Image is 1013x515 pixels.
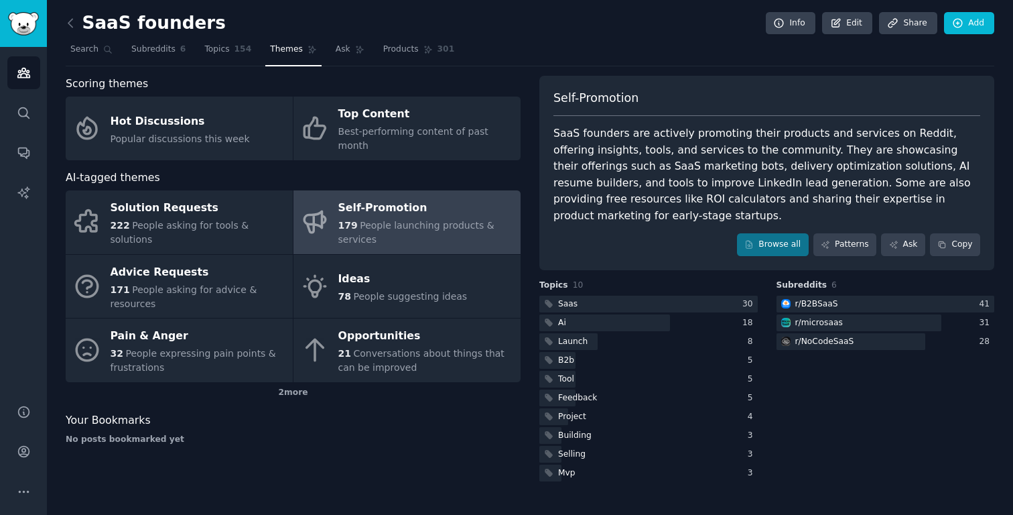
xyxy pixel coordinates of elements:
div: 5 [748,392,758,404]
img: microsaas [781,318,791,327]
div: 18 [742,317,758,329]
span: Ask [336,44,350,56]
a: Subreddits6 [127,39,190,66]
span: People asking for advice & resources [111,284,257,309]
div: Selling [558,449,586,461]
span: 10 [573,280,584,290]
div: Tool [558,374,574,386]
div: Pain & Anger [111,326,286,347]
a: microsaasr/microsaas31 [776,314,995,331]
div: Hot Discussions [111,111,250,132]
span: Products [383,44,419,56]
a: Solution Requests222People asking for tools & solutions [66,190,293,254]
span: Topics [539,280,568,292]
div: 5 [748,355,758,367]
div: Self-Promotion [338,198,514,219]
a: Advice Requests171People asking for advice & resources [66,255,293,319]
div: Project [558,411,586,423]
span: 154 [234,44,252,56]
div: Opportunities [338,326,514,347]
span: Popular discussions this week [111,133,250,144]
a: B2b5 [539,352,758,369]
a: Top ContentBest-performing content of past month [293,97,521,160]
a: Browse all [737,233,809,256]
a: Ideas78People suggesting ideas [293,255,521,319]
a: Self-Promotion179People launching products & services [293,190,521,254]
a: Patterns [813,233,876,256]
a: Share [879,12,937,35]
div: 3 [748,430,758,442]
span: Themes [270,44,303,56]
a: Info [766,12,815,35]
span: 6 [831,280,837,290]
div: 4 [748,411,758,423]
span: Scoring themes [66,76,148,93]
div: r/ microsaas [795,317,843,329]
span: 179 [338,220,358,231]
div: 28 [979,336,994,348]
div: B2b [558,355,574,367]
span: 6 [180,44,186,56]
a: Launch8 [539,333,758,350]
a: Products301 [379,39,459,66]
a: Search [66,39,117,66]
a: NoCodeSaaSr/NoCodeSaaS28 [776,333,995,350]
img: NoCodeSaaS [781,337,791,346]
a: Project4 [539,408,758,425]
div: 3 [748,467,758,479]
div: r/ B2BSaaS [795,298,838,310]
div: Feedback [558,392,597,404]
span: Subreddits [776,280,827,292]
span: Search [70,44,98,56]
div: Ai [558,317,566,329]
a: Feedback5 [539,390,758,406]
span: People suggesting ideas [353,291,467,302]
a: Themes [265,39,322,66]
div: 30 [742,298,758,310]
a: Pain & Anger32People expressing pain points & frustrations [66,319,293,382]
div: No posts bookmarked yet [66,434,521,446]
span: 32 [111,348,123,359]
a: Ask [331,39,369,66]
a: Edit [822,12,872,35]
span: Topics [204,44,229,56]
div: 41 [979,298,994,310]
a: Building3 [539,427,758,444]
div: Ideas [338,269,468,290]
span: Your Bookmarks [66,412,151,429]
span: 301 [437,44,455,56]
img: GummySearch logo [8,12,39,36]
div: Solution Requests [111,198,286,219]
div: 5 [748,374,758,386]
span: 171 [111,284,130,295]
span: People expressing pain points & frustrations [111,348,276,373]
span: 78 [338,291,351,302]
div: Mvp [558,467,576,479]
span: People asking for tools & solutions [111,220,249,245]
div: Building [558,430,592,442]
div: Advice Requests [111,262,286,283]
span: 222 [111,220,130,231]
a: Ai18 [539,314,758,331]
div: Top Content [338,104,514,125]
a: Ask [881,233,925,256]
span: Best-performing content of past month [338,126,488,151]
div: Saas [558,298,578,310]
span: AI-tagged themes [66,170,160,186]
div: 8 [748,336,758,348]
span: People launching products & services [338,220,494,245]
div: SaaS founders are actively promoting their products and services on Reddit, offering insights, to... [553,125,980,224]
a: Add [944,12,994,35]
a: Saas30 [539,296,758,312]
a: B2BSaaSr/B2BSaaS41 [776,296,995,312]
div: 31 [979,317,994,329]
a: Opportunities21Conversations about things that can be improved [293,319,521,382]
div: 2 more [66,382,521,404]
span: Self-Promotion [553,90,638,107]
div: 3 [748,449,758,461]
button: Copy [930,233,980,256]
span: 21 [338,348,351,359]
a: Selling3 [539,446,758,463]
span: Subreddits [131,44,176,56]
a: Topics154 [200,39,256,66]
